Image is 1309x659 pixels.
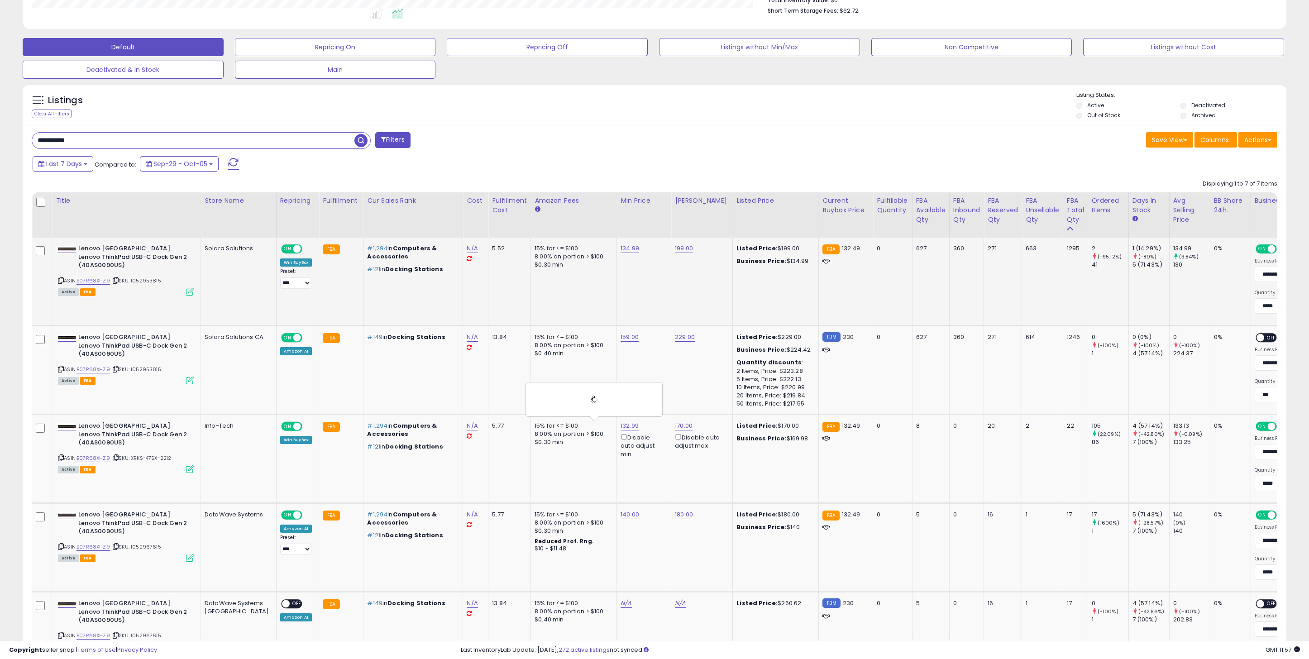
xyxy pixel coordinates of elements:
div: 2 Items, Price: $223.28 [736,367,812,375]
div: DataWave Systems [205,511,269,519]
div: 5.52 [492,244,524,253]
div: Info-Tech [205,422,269,430]
span: OFF [1275,511,1290,519]
div: 17 [1067,599,1081,607]
a: N/A [467,421,478,430]
a: 140.00 [621,510,639,519]
div: 2 [1092,244,1128,253]
button: Last 7 Days [33,156,93,172]
div: Repricing [280,196,315,205]
label: Out of Stock [1087,111,1120,119]
div: 140 [1173,511,1210,519]
span: All listings currently available for purchase on Amazon [58,377,79,385]
a: 159.00 [621,333,639,342]
div: FBA Available Qty [916,196,946,224]
div: 17 [1092,511,1128,519]
div: 0 [953,422,977,430]
small: (-100%) [1098,342,1118,349]
div: Listed Price [736,196,815,205]
button: Listings without Min/Max [659,38,860,56]
span: OFF [1264,600,1279,608]
div: $224.42 [736,346,812,354]
div: Solara Solutions [205,244,269,253]
div: 0 [953,599,977,607]
span: Computers & Accessories [367,244,437,261]
p: in [367,422,456,438]
small: (-100%) [1138,342,1159,349]
b: Listed Price: [736,421,778,430]
a: B07R68XHZ9 [76,277,110,285]
div: 17 [1067,511,1081,519]
div: ASIN: [58,511,194,561]
div: 0 [877,511,905,519]
small: Days In Stock. [1132,215,1138,223]
small: FBA [323,599,339,609]
div: Min Price [621,196,667,205]
a: B07R68XHZ9 [76,632,110,640]
span: FBA [80,554,96,562]
div: 0% [1214,422,1244,430]
div: $199.00 [736,244,812,253]
div: Store Name [205,196,272,205]
div: 15% for <= $100 [535,333,610,341]
div: Amazon AI [280,347,312,355]
div: 0% [1214,599,1244,607]
div: Preset: [280,268,312,289]
span: FBA [80,466,96,473]
div: 8 [916,422,942,430]
p: Listing States: [1076,91,1287,100]
h5: Listings [48,94,83,107]
b: Lenovo [GEOGRAPHIC_DATA] Lenovo ThinkPad USB-C Dock Gen 2 (40AS0090US) [78,244,188,272]
div: 13.84 [492,333,524,341]
div: $229.00 [736,333,812,341]
div: 1 [1026,511,1056,519]
span: 132.49 [842,421,860,430]
div: 133.25 [1173,438,1210,446]
small: (1600%) [1098,519,1119,526]
div: 1246 [1067,333,1081,341]
button: Main [235,61,436,79]
div: 614 [1026,333,1056,341]
span: FBA [80,377,96,385]
div: 15% for <= $100 [535,511,610,519]
b: Business Price: [736,257,786,265]
div: Fulfillment Cost [492,196,527,215]
div: $140 [736,523,812,531]
small: FBM [822,598,840,608]
small: FBA [822,422,839,432]
div: $0.30 min [535,261,610,269]
small: FBA [822,244,839,254]
div: 5 [916,511,942,519]
div: Days In Stock [1132,196,1166,215]
div: Disable auto adjust max [675,432,726,450]
div: Fulfillable Quantity [877,196,908,215]
span: Last 7 Days [46,159,82,168]
span: All listings currently available for purchase on Amazon [58,554,79,562]
span: #1,294 [367,421,387,430]
div: Avg Selling Price [1173,196,1206,224]
span: 230 [843,599,854,607]
div: 1295 [1067,244,1081,253]
div: 130 [1173,261,1210,269]
span: 132.49 [842,244,860,253]
span: ON [1256,245,1268,253]
span: Columns [1200,135,1229,144]
div: 7 (100%) [1132,438,1169,446]
div: $170.00 [736,422,812,430]
span: Docking Stations [385,531,443,540]
span: OFF [290,600,304,608]
b: Listed Price: [736,333,778,341]
div: 0 [1173,599,1210,607]
a: 134.99 [621,244,639,253]
div: Fulfillment [323,196,359,205]
span: Docking Stations [387,333,445,341]
div: 0% [1214,511,1244,519]
img: 21kWViXaTGL._SL40_.jpg [58,334,76,341]
div: $0.30 min [535,527,610,535]
span: #1,294 [367,244,387,253]
div: Ordered Items [1092,196,1125,215]
span: Docking Stations [385,265,443,273]
div: Displaying 1 to 7 of 7 items [1203,180,1277,188]
div: 10 Items, Price: $220.99 [736,383,812,392]
div: 13.84 [492,599,524,607]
